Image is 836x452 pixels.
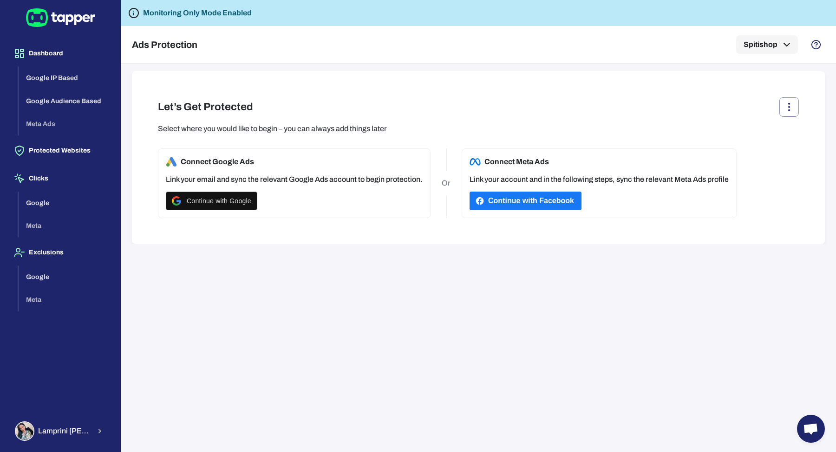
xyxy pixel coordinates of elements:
a: Open chat [797,415,825,443]
h4: Let’s Get Protected [158,100,253,113]
p: Link your email and sync the relevant Google Ads account to begin protection. [166,175,423,184]
p: Or [442,171,451,195]
button: Google IP Based [19,66,113,90]
button: Dashboard [7,40,113,66]
a: Google [19,198,113,206]
h6: Connect Meta Ads [470,156,549,167]
button: Continue with Facebook [470,192,581,210]
img: Lamprini Reppa [16,422,33,440]
button: Spitishop [736,35,798,54]
a: Dashboard [7,49,113,57]
p: Link your account and in the following steps, sync the relevant Meta Ads profile [470,175,729,184]
a: Google [19,272,113,280]
a: Google IP Based [19,73,113,81]
button: Lamprini ReppaLamprini [PERSON_NAME] [7,418,113,445]
h6: Monitoring Only Mode Enabled [143,7,252,19]
a: Clicks [7,174,113,182]
a: Google Audience Based [19,96,113,104]
button: Continue with Google [166,192,257,210]
button: Clicks [7,166,113,192]
h5: Ads Protection [132,39,197,50]
button: Google [19,266,113,289]
a: Exclusions [7,248,113,256]
a: Protected Websites [7,146,113,154]
button: Exclusions [7,239,113,266]
svg: Tapper is not blocking any fraudulent activity for this domain [128,7,139,19]
span: Continue with Google [187,197,251,205]
p: Select where you would like to begin – you can always add things later [158,124,799,133]
button: Google Audience Based [19,90,113,113]
button: Google [19,192,113,215]
h6: Connect Google Ads [166,156,254,167]
button: Protected Websites [7,138,113,164]
span: Lamprini [PERSON_NAME] [38,426,91,436]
